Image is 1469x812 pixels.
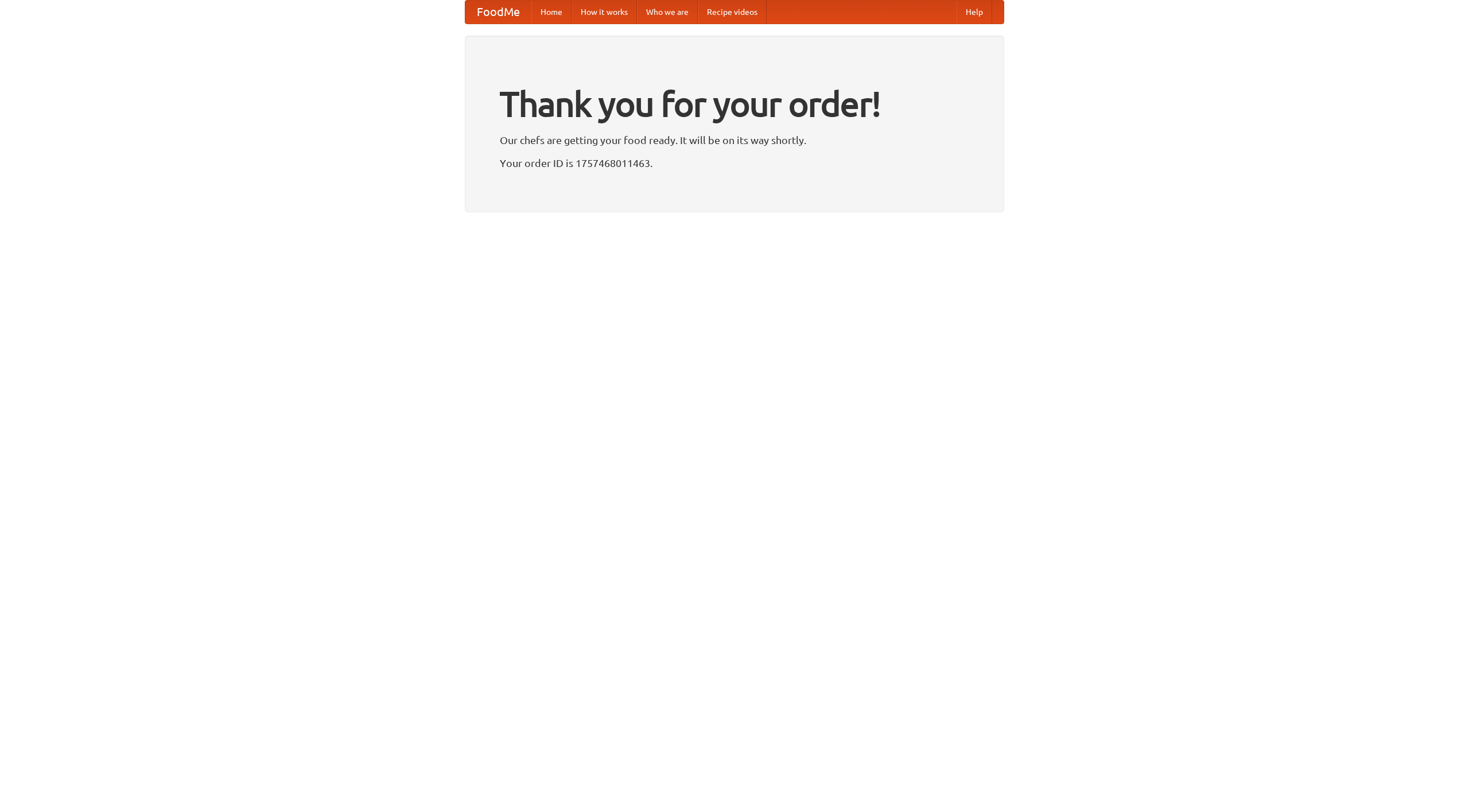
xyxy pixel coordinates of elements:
a: Help [957,1,992,24]
p: Your order ID is 1757468011463. [500,154,969,172]
a: Recipe videos [698,1,767,24]
a: How it works [572,1,637,24]
a: FoodMe [465,1,531,24]
a: Home [531,1,572,24]
a: Who we are [637,1,698,24]
h1: Thank you for your order! [500,76,969,131]
p: Our chefs are getting your food ready. It will be on its way shortly. [500,131,969,149]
